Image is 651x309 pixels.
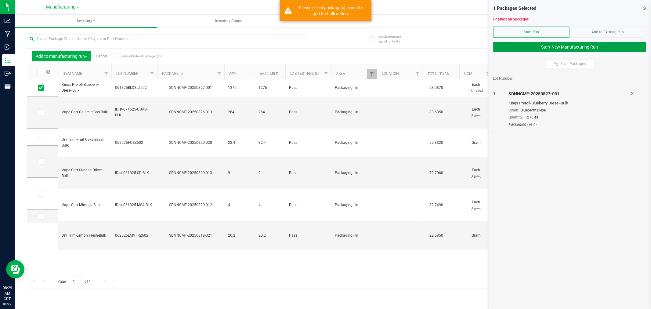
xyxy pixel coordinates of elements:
[115,85,154,91] span: 061825BLDSLZ502
[36,54,87,59] span: Add to manufacturing run
[259,109,282,115] span: 264
[335,85,373,91] span: Packaging - In
[560,61,586,66] span: Scan Packages
[228,202,251,208] span: 4
[463,233,489,238] span: Gram
[162,71,183,76] a: Package ID
[508,122,631,127] div: Packaging - In / -
[463,88,489,93] p: (1.1 g ea.)
[378,35,408,44] span: Include items not tagged for facility
[46,5,75,10] span: Manufacturing
[508,91,631,97] div: SDNNCMF-20250827-001
[115,140,154,146] span: 062525FCBZ602
[15,15,157,27] a: Inventory
[592,30,624,34] span: Add to Existing Run
[156,140,225,146] div: SDNNCMF-20250820-028
[508,108,519,112] span: Strain:
[493,76,514,81] span: Lot Number:
[463,112,489,118] p: (1 g ea.)
[289,85,327,91] span: Pass
[463,205,489,211] p: (1 g ea.)
[508,115,523,119] span: Quantity:
[259,233,282,238] span: 20.2
[289,202,327,208] span: Pass
[367,69,377,79] a: Filter
[5,83,11,89] inline-svg: Reports
[289,109,327,115] span: Pass
[259,202,282,208] span: 4
[463,173,489,179] p: (1 g ea.)
[463,167,489,179] span: Each
[147,69,157,79] a: Filter
[259,170,282,176] span: 9
[156,85,225,91] div: SDNNCMF-20250827-001
[62,82,108,93] span: Kings Preroll-Blueberry Diesel-Bulk
[521,108,547,112] span: Blueberry Diesel
[228,85,251,91] span: 1276
[207,18,251,24] span: Inventory Counts
[483,69,493,79] a: Filter
[5,44,11,50] inline-svg: Inbound
[260,72,278,76] a: Available
[96,54,107,58] a: Cancel
[229,72,236,76] a: Qty
[259,140,282,146] span: 32.4
[335,170,373,176] span: Packaging - In
[525,115,538,119] span: 1276 ea
[27,34,307,43] input: Search Package ID, Item Name, SKU, Lot or Part Number...
[321,69,331,79] a: Filter
[289,140,327,146] span: Pass
[426,108,446,117] span: 83.6350
[70,277,81,286] input: 1
[156,170,225,176] div: SDNNCMF-20250820-013
[5,31,11,37] inline-svg: Manufacturing
[228,170,251,176] span: 9
[158,15,300,27] a: Inventory Counts
[335,140,373,146] span: Packaging - In
[463,82,489,93] span: Each
[524,30,539,34] span: Start Run
[295,5,367,17] div: Please select package(s) from the grid for bulk action.
[62,233,108,238] span: Dry Trim-Lemon Fresh-Bulk
[426,138,446,147] span: 22.8820
[335,202,373,208] span: Packaging - In
[62,137,108,148] span: Dry Trim-Fruit Cake Beast-Bulk
[115,107,154,118] span: IDist-071525-GGAS-BLK
[3,285,12,302] p: 08:29 AM CDT
[463,140,489,146] span: Gram
[156,109,225,115] div: SDNNCMF-20250826-013
[289,170,327,176] span: Pass
[259,85,282,91] span: 1276
[101,69,111,79] a: Filter
[463,199,489,211] span: Each
[426,83,446,92] span: 23.0870
[493,91,496,96] span: 1
[508,100,631,106] div: Kings Preroll-Blueberry Diesel-Bulk
[62,202,108,208] span: Vape Cart-Mimosa-Bulk
[428,72,450,76] a: Total THC%
[63,71,82,76] a: Item Name
[382,71,399,76] a: Location
[116,71,138,76] a: Lot Number
[5,70,11,76] inline-svg: Outbound
[228,140,251,146] span: 32.4
[46,70,50,74] span: Select all records on this page
[290,71,319,76] a: Lab Test Result
[335,109,373,115] span: Packaging - In
[5,57,11,63] inline-svg: Inventory
[62,167,108,179] span: Vape Cart-Sundae Driver-Bulk
[546,59,593,68] button: Scan Packages
[228,233,251,238] span: 20.2
[463,107,489,118] span: Each
[3,302,12,306] p: 08/27
[413,69,423,79] a: Filter
[214,69,224,79] a: Filter
[426,231,446,240] span: 22.5850
[493,42,646,52] button: Start New Manufacturing Run
[115,233,154,238] span: 062525LMNFRZ602
[228,109,251,115] span: 264
[115,170,154,176] span: IDist-061025-SD-BLK
[464,71,472,76] a: UOM
[426,201,446,209] span: 82.7490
